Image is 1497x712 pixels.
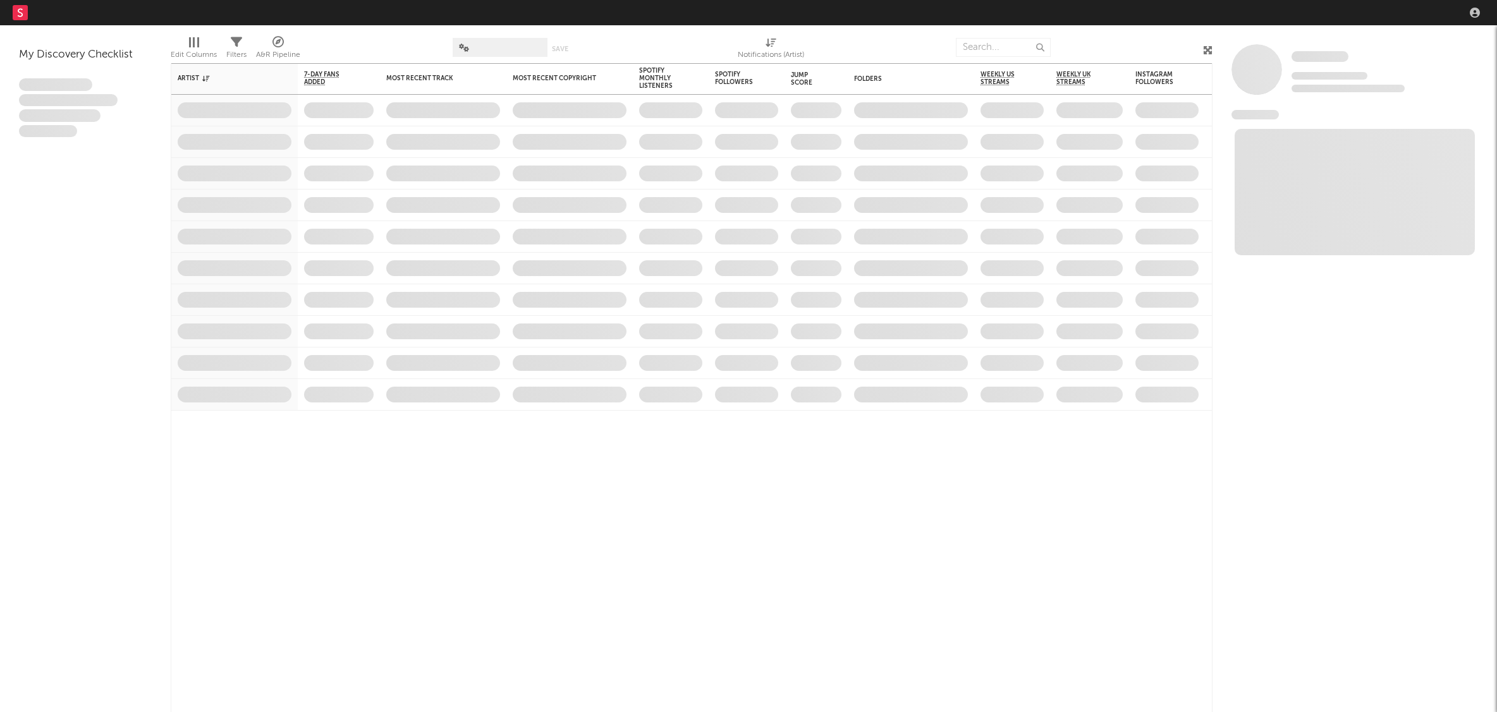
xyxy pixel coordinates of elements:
[1292,72,1367,80] span: Tracking Since: [DATE]
[791,71,822,87] div: Jump Score
[1056,71,1104,86] span: Weekly UK Streams
[226,47,247,63] div: Filters
[738,32,804,68] div: Notifications (Artist)
[1292,85,1405,92] span: 0 fans last week
[171,32,217,68] div: Edit Columns
[715,71,759,86] div: Spotify Followers
[226,32,247,68] div: Filters
[19,47,152,63] div: My Discovery Checklist
[738,47,804,63] div: Notifications (Artist)
[981,71,1025,86] span: Weekly US Streams
[1292,51,1348,62] span: Some Artist
[513,75,608,82] div: Most Recent Copyright
[19,109,101,122] span: Praesent ac interdum
[171,47,217,63] div: Edit Columns
[1135,71,1180,86] div: Instagram Followers
[19,94,118,107] span: Integer aliquet in purus et
[386,75,481,82] div: Most Recent Track
[304,71,355,86] span: 7-Day Fans Added
[552,45,568,52] button: Save
[256,32,300,68] div: A&R Pipeline
[854,75,949,83] div: Folders
[639,67,683,90] div: Spotify Monthly Listeners
[956,38,1051,57] input: Search...
[1231,110,1279,119] span: News Feed
[256,47,300,63] div: A&R Pipeline
[19,125,77,138] span: Aliquam viverra
[1292,51,1348,63] a: Some Artist
[178,75,272,82] div: Artist
[19,78,92,91] span: Lorem ipsum dolor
